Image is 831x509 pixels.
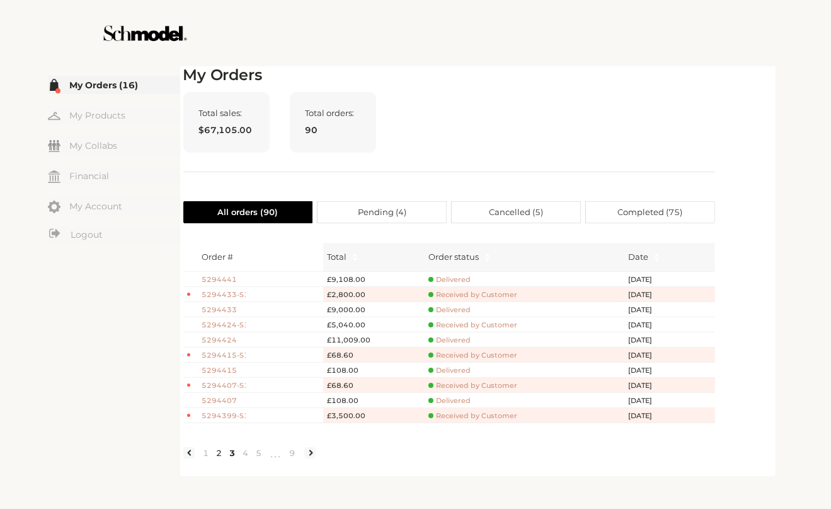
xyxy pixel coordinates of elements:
td: £2,800.00 [323,287,425,302]
a: 9 [286,447,299,459]
span: [DATE] [628,320,666,331]
span: Date [628,250,648,263]
span: 5294415 [202,365,246,376]
span: [DATE] [628,411,666,421]
th: Order # [198,243,324,272]
td: £108.00 [323,363,425,378]
img: my-financial.svg [48,170,60,183]
span: Received by Customer [428,351,517,360]
span: 5294399-S1 [202,411,246,421]
td: £11,009.00 [323,332,425,348]
span: Received by Customer [428,320,517,330]
a: Logout [48,227,180,243]
span: Delivered [428,275,471,284]
a: Financial [48,167,180,185]
span: Total orders: [306,108,360,118]
div: Menu [48,76,180,245]
h2: My Orders [183,66,715,85]
span: Total [327,250,347,263]
span: Delivered [428,336,471,345]
li: Next Page [304,447,316,459]
a: My Products [48,106,180,124]
span: 5294407-S1 [202,380,246,391]
span: 5294433-S1 [202,290,246,300]
span: 5294424 [202,335,246,346]
td: £108.00 [323,393,425,408]
span: [DATE] [628,395,666,406]
td: £68.60 [323,378,425,393]
span: caret-up [352,252,358,259]
span: caret-up [653,252,660,259]
span: caret-up [484,252,491,259]
span: Delivered [428,396,471,406]
span: caret-down [484,256,491,263]
span: All orders ( 90 ) [217,202,278,223]
a: My Collabs [48,136,180,155]
img: my-account.svg [48,201,60,213]
span: [DATE] [628,365,666,376]
span: [DATE] [628,305,666,315]
span: Received by Customer [428,381,517,390]
a: My Orders (16) [48,76,180,94]
span: Completed ( 75 ) [617,202,682,223]
td: £9,000.00 [323,302,425,317]
span: [DATE] [628,380,666,391]
img: my-order.svg [48,79,60,91]
li: Next 5 Pages [266,443,286,463]
span: [DATE] [628,350,666,361]
span: 5294407 [202,395,246,406]
a: My Account [48,197,180,215]
a: 5 [253,447,266,459]
span: 5294424-S1 [202,320,246,331]
span: [DATE] [628,335,666,346]
span: ••• [266,446,286,461]
span: $67,105.00 [199,123,254,137]
span: Received by Customer [428,290,517,300]
a: 1 [200,447,213,459]
a: 3 [226,447,239,459]
img: my-friends.svg [48,140,60,152]
td: £5,040.00 [323,317,425,332]
td: £3,500.00 [323,408,425,423]
span: Pending ( 4 ) [358,202,406,223]
span: Delivered [428,366,471,375]
div: Order status [428,250,479,263]
span: Delivered [428,305,471,315]
span: 5294415-S1 [202,350,246,361]
td: £9,108.00 [323,272,425,287]
span: caret-down [653,256,660,263]
span: Received by Customer [428,411,517,421]
span: 5294441 [202,274,246,285]
li: Previous Page [183,447,195,459]
span: Cancelled ( 5 ) [489,202,543,223]
a: 4 [239,447,253,459]
a: 2 [213,447,226,459]
td: £68.60 [323,348,425,363]
span: caret-down [352,256,358,263]
span: 90 [306,123,360,137]
span: [DATE] [628,290,666,300]
span: 5294433 [202,305,246,315]
span: Total sales: [199,108,254,118]
img: my-hanger.svg [48,110,60,122]
span: [DATE] [628,274,666,285]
